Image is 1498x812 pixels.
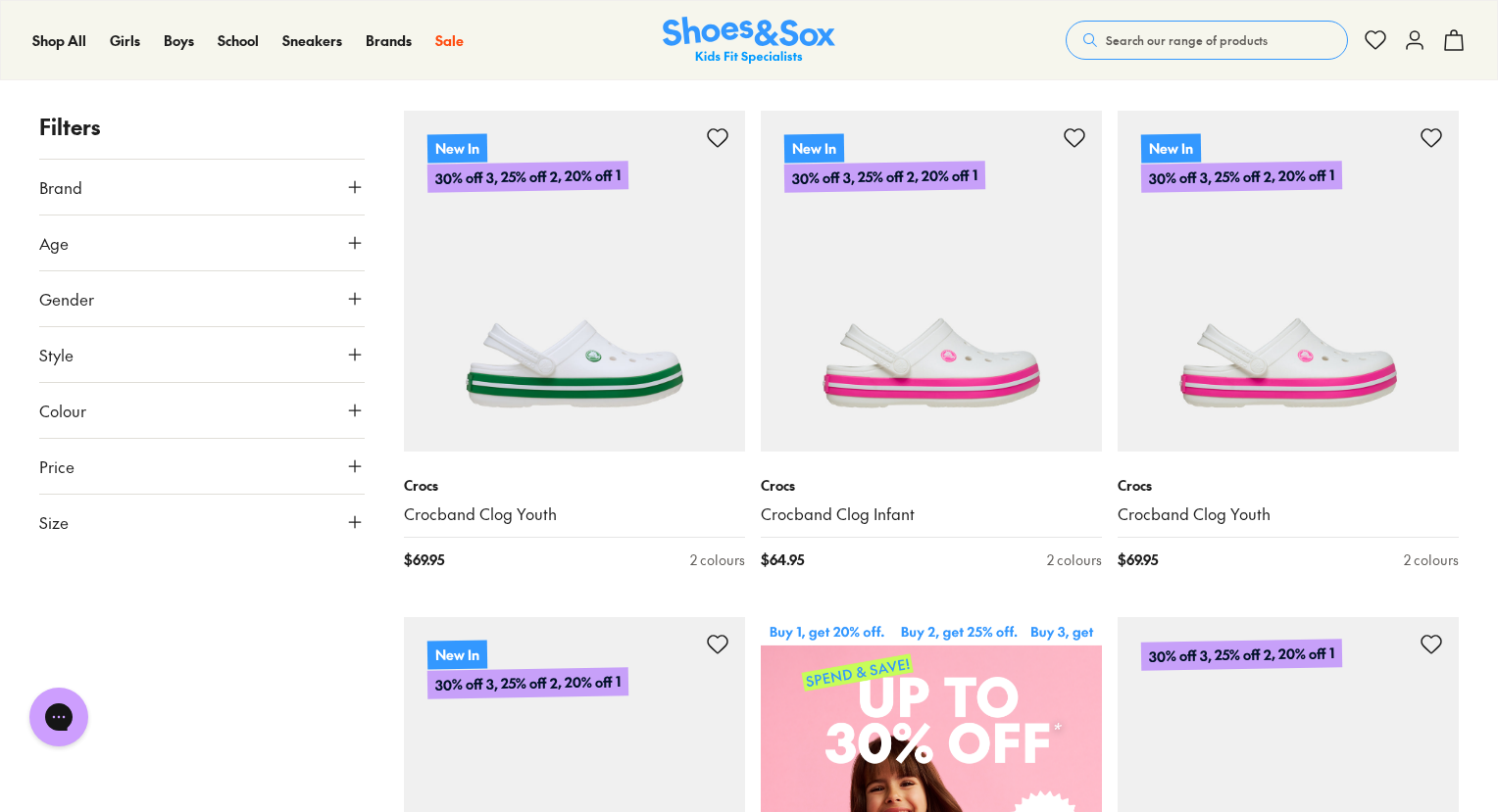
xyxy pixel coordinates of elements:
[1141,161,1342,193] p: 30% off 3, 25% off 2, 20% off 1
[110,30,140,51] a: Girls
[39,231,69,255] span: Age
[39,454,75,478] span: Price
[435,30,464,50] span: Sale
[164,30,194,50] span: Boys
[1106,31,1268,49] span: Search our range of products
[39,160,365,215] button: Brand
[39,383,365,438] button: Colour
[435,30,464,51] a: Sale
[784,133,844,163] p: New In
[39,327,365,382] button: Style
[39,215,365,270] button: Age
[761,475,1102,496] p: Crocs
[663,17,835,65] a: Shoes & Sox
[663,17,835,65] img: SNS_Logo_Responsive.svg
[690,549,745,570] div: 2 colours
[404,111,745,452] a: New In30% off 3, 25% off 2, 20% off 1
[784,161,985,193] p: 30% off 3, 25% off 2, 20% off 1
[32,30,86,50] span: Shop All
[427,133,487,163] p: New In
[110,30,140,50] span: Girls
[1118,475,1459,496] p: Crocs
[282,30,342,50] span: Sneakers
[218,30,259,51] a: School
[218,30,259,50] span: School
[427,667,628,699] p: 30% off 3, 25% off 2, 20% off 1
[1404,549,1459,570] div: 2 colours
[1118,503,1459,525] a: Crocband Clog Youth
[20,681,98,753] iframe: Gorgias live chat messenger
[427,640,487,669] p: New In
[39,399,86,422] span: Colour
[1118,111,1459,452] a: New In30% off 3, 25% off 2, 20% off 1
[39,175,82,199] span: Brand
[32,30,86,51] a: Shop All
[39,439,365,494] button: Price
[39,510,69,534] span: Size
[282,30,342,51] a: Sneakers
[404,475,745,496] p: Crocs
[1066,21,1348,60] button: Search our range of products
[404,549,444,570] span: $ 69.95
[761,549,804,570] span: $ 64.95
[404,503,745,525] a: Crocband Clog Youth
[1141,639,1342,671] p: 30% off 3, 25% off 2, 20% off 1
[366,30,412,50] span: Brands
[761,111,1102,452] a: New In30% off 3, 25% off 2, 20% off 1
[39,495,365,549] button: Size
[164,30,194,51] a: Boys
[1118,549,1158,570] span: $ 69.95
[1141,133,1201,163] p: New In
[39,287,94,310] span: Gender
[761,503,1102,525] a: Crocband Clog Infant
[39,111,365,143] p: Filters
[1047,549,1102,570] div: 2 colours
[39,343,74,366] span: Style
[427,161,628,193] p: 30% off 3, 25% off 2, 20% off 1
[39,271,365,326] button: Gender
[366,30,412,51] a: Brands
